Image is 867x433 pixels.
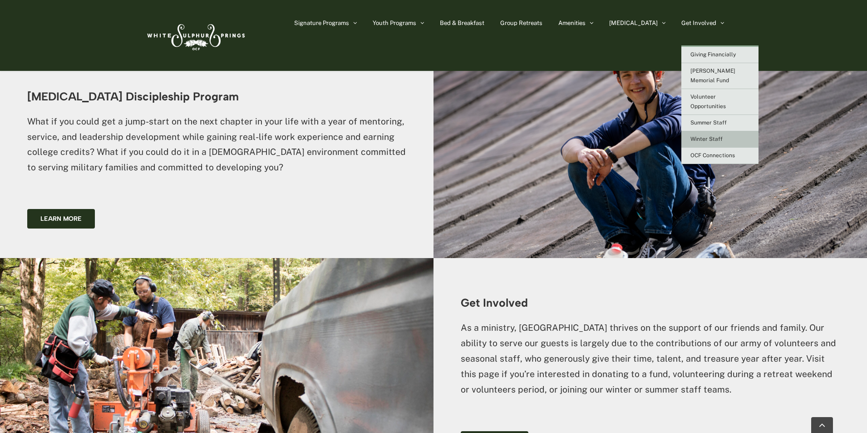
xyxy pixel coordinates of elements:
[440,20,484,26] span: Bed & Breakfast
[690,152,735,159] span: OCF Connections
[690,51,736,58] span: Giving Financially
[681,148,759,164] a: OCF Connections
[294,20,349,26] span: Signature Programs
[681,115,759,131] a: Summer Staff
[373,20,416,26] span: Youth Programs
[558,20,586,26] span: Amenities
[690,94,726,109] span: Volunteer Opportunities
[461,297,840,309] h3: Get Involved
[500,20,542,26] span: Group Retreats
[690,68,735,84] span: [PERSON_NAME] Memorial Fund
[461,320,840,397] p: As a ministry, [GEOGRAPHIC_DATA] thrives on the support of our friends and family. Our ability to...
[143,14,247,57] img: White Sulphur Springs Logo
[27,209,95,229] a: LEARN MORE
[681,131,759,148] a: Winter Staff
[681,89,759,115] a: Volunteer Opportunities
[681,20,716,26] span: Get Involved
[690,119,727,126] span: Summer Staff
[690,136,723,142] span: Winter Staff
[27,90,406,103] h3: [MEDICAL_DATA] Discipleship Program
[681,63,759,89] a: [PERSON_NAME] Memorial Fund
[27,114,406,175] p: What if you could get a jump-start on the next chapter in your life with a year of mentoring, ser...
[681,47,759,63] a: Giving Financially
[40,215,82,223] span: LEARN MORE
[609,20,658,26] span: [MEDICAL_DATA]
